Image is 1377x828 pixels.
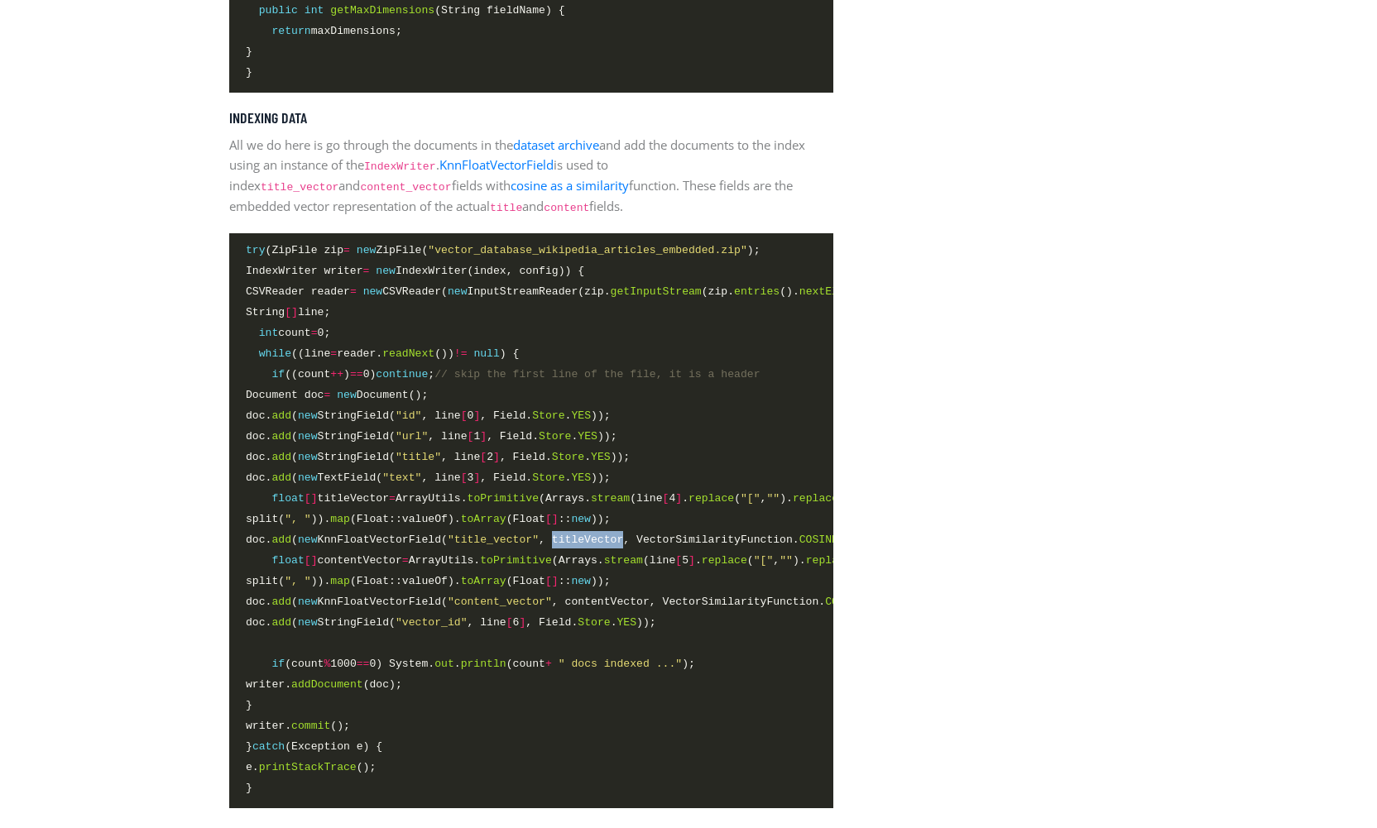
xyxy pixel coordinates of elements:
[305,4,324,17] span: int
[271,492,304,505] span: float
[246,552,910,569] span: contentVector ArrayUtils. (Arrays. (line 5 . ( , ). ( , ).
[298,534,318,546] span: new
[578,616,610,629] span: Store
[461,575,506,587] span: toArray
[246,345,519,362] span: ((line reader. ()) ) {
[434,658,454,670] span: out
[780,554,793,567] span: ""
[271,554,304,567] span: float
[246,531,858,548] span: doc. ( KnnFloatVectorField( , titleVector, VectorSimilarityFunction. ));
[532,409,564,422] span: Store
[532,471,564,484] span: Store
[271,658,285,670] span: if
[330,347,337,360] span: =
[461,471,468,484] span: [
[473,347,499,360] span: null
[382,347,434,360] span: readNext
[298,471,318,484] span: new
[330,368,343,380] span: ++
[246,283,910,300] span: CSVReader reader CSVReader( InputStreamReader(zip. (zip. (). ())));
[741,492,760,505] span: "["
[389,492,396,505] span: =
[229,135,833,217] p: All we do here is go through the documents in the and add the documents to the index using an ins...
[688,492,734,505] span: replace
[298,409,318,422] span: new
[461,658,506,670] span: println
[246,779,252,797] span: }
[376,368,428,380] span: continue
[545,513,559,525] span: []
[246,490,897,507] span: titleVector ArrayUtils. (Arrays. (line 4 . ( , ). ( , ).
[461,409,468,422] span: [
[246,448,630,466] span: doc. ( StringField( , line 2 , Field. . ));
[271,471,291,484] span: add
[357,658,370,670] span: ==
[246,738,382,755] span: } (Exception e) {
[246,262,584,280] span: IndexWriter writer IndexWriter(index, config)) {
[246,324,330,342] span: count 0;
[468,492,540,505] span: toPrimitive
[766,492,780,505] span: ""
[448,285,468,298] span: new
[663,492,669,505] span: [
[519,616,525,629] span: ]
[571,575,591,587] span: new
[330,575,350,587] span: map
[806,554,852,567] span: replace
[285,306,298,318] span: []
[246,64,252,81] span: }
[337,389,357,401] span: new
[246,22,402,40] span: maxDimensions;
[246,2,565,19] span: (String fieldName) {
[271,430,291,443] span: add
[799,534,838,546] span: COSINE
[291,720,330,732] span: commit
[454,347,468,360] span: !=
[259,4,298,17] span: public
[305,554,318,567] span: []
[428,244,746,256] span: "vector_database_wikipedia_articles_embedded.zip"
[545,575,559,587] span: []
[396,409,421,422] span: "id"
[480,430,487,443] span: ]
[396,616,468,629] span: "vector_id"
[376,265,396,277] span: new
[578,430,597,443] span: YES
[246,242,760,259] span: (ZipFile zip ZipFile( );
[246,386,428,404] span: Document doc Document();
[439,156,554,173] a: KnnFloatVectorField
[271,25,310,37] span: return
[688,554,695,567] span: ]
[330,513,350,525] span: map
[396,430,428,443] span: "url"
[246,614,656,631] span: doc. ( StringField( , line 6 , Field. . ));
[473,409,480,422] span: ]
[357,244,377,256] span: new
[793,492,838,505] span: replace
[271,368,285,380] span: if
[246,469,611,486] span: doc. ( TextField( , line 3 , Field. . ));
[461,513,506,525] span: toArray
[246,304,330,321] span: String line;
[511,177,629,194] a: cosine as a similarity
[480,554,552,567] span: toPrimitive
[675,492,682,505] span: ]
[396,451,441,463] span: "title"
[559,658,682,670] span: " docs indexed ..."
[259,761,357,773] span: printStackTrace
[271,534,291,546] span: add
[298,451,318,463] span: new
[271,409,291,422] span: add
[246,655,695,672] span: (count 1000 0) System. . (count );
[604,554,643,567] span: stream
[544,202,589,214] code: content
[246,593,884,610] span: doc. ( KnnFloatVectorField( , contentVector, VectorSimilarityFunction. ));
[350,285,357,298] span: =
[343,244,350,256] span: =
[552,451,584,463] span: Store
[591,492,630,505] span: stream
[490,202,522,214] code: title
[539,430,571,443] span: Store
[285,513,310,525] span: ", "
[246,717,350,735] span: writer. ();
